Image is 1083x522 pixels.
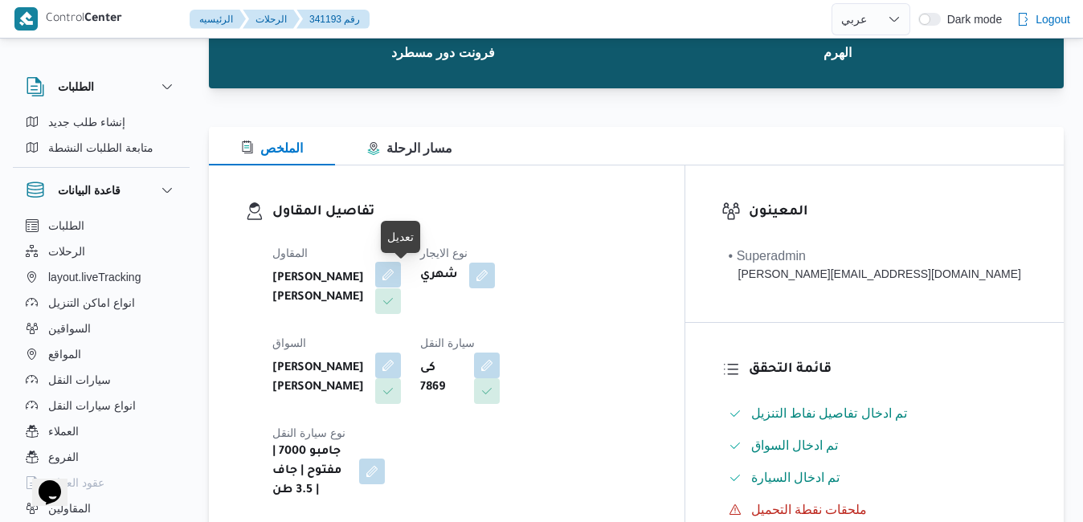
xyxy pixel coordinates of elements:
[751,471,840,484] span: تم ادخال السيارة
[420,266,458,285] b: شهري
[751,468,840,487] span: تم ادخال السيارة
[729,247,1021,283] span: • Superadmin mohamed.nabil@illa.com.eg
[19,213,183,239] button: الطلبات
[367,141,452,155] span: مسار الرحلة
[387,227,414,247] div: تعديل
[48,473,104,492] span: عقود العملاء
[26,77,177,96] button: الطلبات
[19,367,183,393] button: سيارات النقل
[48,370,111,389] span: سيارات النقل
[14,7,38,31] img: X8yXhbKr1z7QwAAAABJRU5ErkJggg==
[272,442,348,500] b: جامبو 7000 | مفتوح | جاف | 3.5 طن
[749,202,1028,223] h3: المعينون
[58,77,94,96] h3: الطلبات
[48,267,141,287] span: layout.liveTracking
[48,447,79,467] span: الفروع
[190,10,246,29] button: الرئيسيه
[48,112,125,132] span: إنشاء طلب جديد
[751,404,908,423] span: تم ادخال تفاصيل نفاط التنزيل
[19,239,183,264] button: الرحلات
[19,444,183,470] button: الفروع
[722,433,1028,459] button: تم ادخال السواق
[729,266,1021,283] div: [PERSON_NAME][EMAIL_ADDRESS][DOMAIN_NAME]
[296,10,370,29] button: 341193 رقم
[19,341,183,367] button: المواقع
[19,109,183,135] button: إنشاء طلب جديد
[48,422,79,441] span: العملاء
[751,500,868,520] span: ملحقات نقطة التحميل
[48,242,85,261] span: الرحلات
[749,359,1028,381] h3: قائمة التحقق
[243,10,300,29] button: الرحلات
[722,401,1028,426] button: تم ادخال تفاصيل نفاط التنزيل
[19,135,183,161] button: متابعة الطلبات النشطة
[48,396,136,415] span: انواع سيارات النقل
[48,345,81,364] span: المواقع
[751,406,908,420] span: تم ادخال تفاصيل نفاط التنزيل
[272,247,308,259] span: المقاول
[16,458,67,506] iframe: chat widget
[391,43,495,63] span: فرونت دور مسطرد
[48,138,153,157] span: متابعة الطلبات النشطة
[19,495,183,521] button: المقاولين
[48,293,135,312] span: انواع اماكن التنزيل
[751,503,868,516] span: ملحقات نقطة التحميل
[1010,3,1077,35] button: Logout
[19,393,183,418] button: انواع سيارات النقل
[420,336,475,349] span: سيارة النقل
[729,247,1021,266] div: • Superadmin
[19,316,183,341] button: السواقين
[58,181,121,200] h3: قاعدة البيانات
[26,181,177,200] button: قاعدة البيانات
[823,43,852,63] span: الهرم
[13,109,190,167] div: الطلبات
[48,499,91,518] span: المقاولين
[722,465,1028,491] button: تم ادخال السيارة
[19,470,183,495] button: عقود العملاء
[1036,10,1070,29] span: Logout
[272,336,306,349] span: السواق
[19,290,183,316] button: انواع اماكن التنزيل
[241,141,303,155] span: الملخص
[420,359,463,398] b: كى 7869
[941,13,1002,26] span: Dark mode
[272,359,364,398] b: [PERSON_NAME] [PERSON_NAME]
[420,247,468,259] span: نوع الايجار
[19,418,183,444] button: العملاء
[272,269,364,308] b: [PERSON_NAME] [PERSON_NAME]
[751,438,839,452] span: تم ادخال السواق
[48,319,91,338] span: السواقين
[84,13,122,26] b: Center
[272,426,345,439] span: نوع سيارة النقل
[48,216,84,235] span: الطلبات
[19,264,183,290] button: layout.liveTracking
[272,202,648,223] h3: تفاصيل المقاول
[751,436,839,455] span: تم ادخال السواق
